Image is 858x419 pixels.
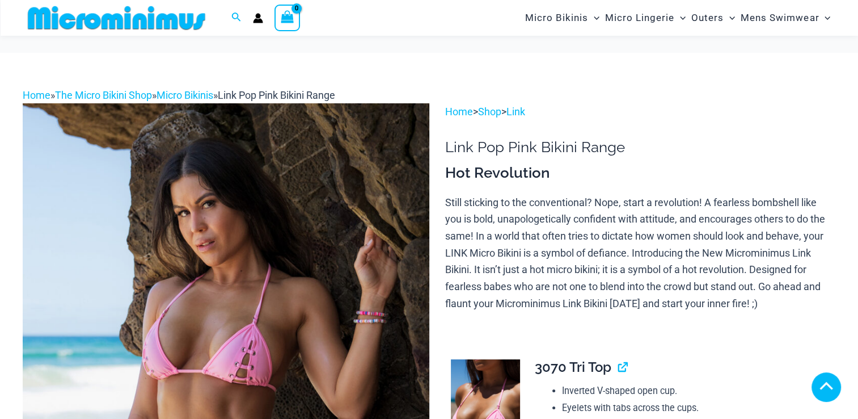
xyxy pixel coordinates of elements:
span: Menu Toggle [588,3,599,32]
img: MM SHOP LOGO FLAT [23,5,210,31]
h3: Hot Revolution [445,164,835,183]
a: View Shopping Cart, empty [274,5,301,31]
a: Search icon link [231,11,242,25]
a: Account icon link [253,13,263,23]
span: Mens Swimwear [741,3,819,32]
nav: Site Navigation [521,2,835,34]
span: Micro Bikinis [525,3,588,32]
a: Mens SwimwearMenu ToggleMenu Toggle [738,3,833,32]
a: The Micro Bikini Shop [55,89,152,101]
a: Micro LingerieMenu ToggleMenu Toggle [602,3,688,32]
a: Shop [478,106,501,118]
h1: Link Pop Pink Bikini Range [445,139,835,156]
span: 3070 Tri Top [535,359,611,375]
a: Micro Bikinis [157,89,213,101]
a: OutersMenu ToggleMenu Toggle [688,3,738,32]
span: Link Pop Pink Bikini Range [218,89,335,101]
a: Home [445,106,473,118]
span: Menu Toggle [819,3,830,32]
a: Link [506,106,525,118]
span: Menu Toggle [724,3,735,32]
li: Eyelets with tabs across the cups. [562,400,826,417]
span: Micro Lingerie [605,3,674,32]
p: Still sticking to the conventional? Nope, start a revolution! A fearless bombshell like you is bo... [445,194,835,312]
span: Menu Toggle [674,3,686,32]
span: » » » [23,89,335,101]
a: Home [23,89,50,101]
span: Outers [691,3,724,32]
a: Micro BikinisMenu ToggleMenu Toggle [522,3,602,32]
p: > > [445,103,835,120]
li: Inverted V-shaped open cup. [562,383,826,400]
